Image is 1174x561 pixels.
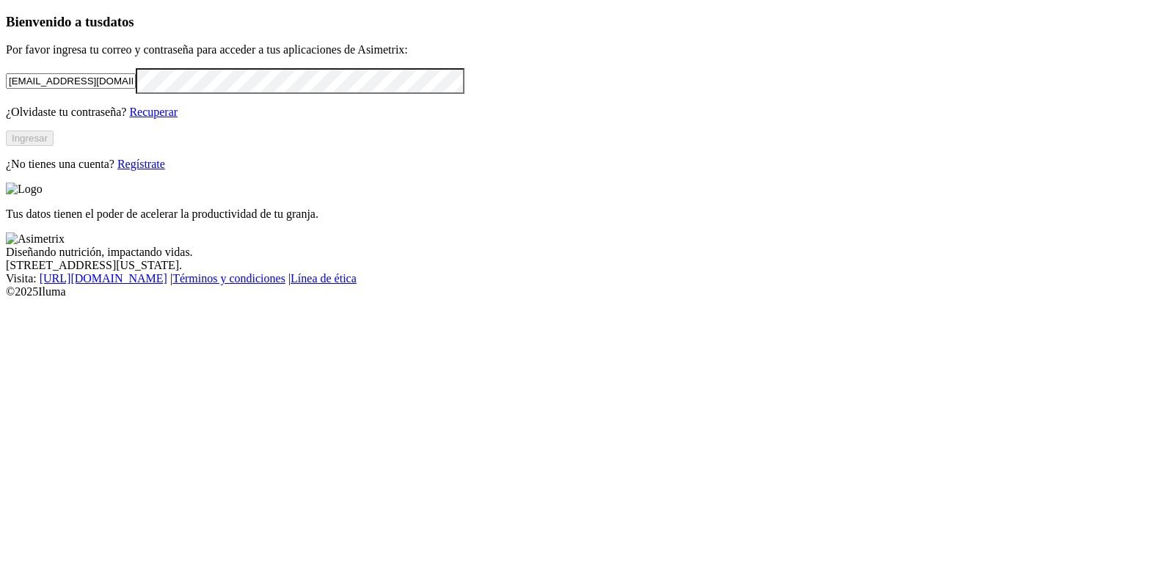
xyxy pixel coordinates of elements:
p: ¿Olvidaste tu contraseña? [6,106,1168,119]
span: datos [103,14,134,29]
a: Recuperar [129,106,178,118]
img: Asimetrix [6,232,65,246]
a: Regístrate [117,158,165,170]
img: Logo [6,183,43,196]
a: [URL][DOMAIN_NAME] [40,272,167,285]
p: Por favor ingresa tu correo y contraseña para acceder a tus aplicaciones de Asimetrix: [6,43,1168,56]
h3: Bienvenido a tus [6,14,1168,30]
div: [STREET_ADDRESS][US_STATE]. [6,259,1168,272]
div: © 2025 Iluma [6,285,1168,298]
a: Términos y condiciones [172,272,285,285]
div: Diseñando nutrición, impactando vidas. [6,246,1168,259]
p: Tus datos tienen el poder de acelerar la productividad de tu granja. [6,208,1168,221]
div: Visita : | | [6,272,1168,285]
a: Línea de ética [291,272,357,285]
button: Ingresar [6,131,54,146]
p: ¿No tienes una cuenta? [6,158,1168,171]
input: Tu correo [6,73,136,89]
